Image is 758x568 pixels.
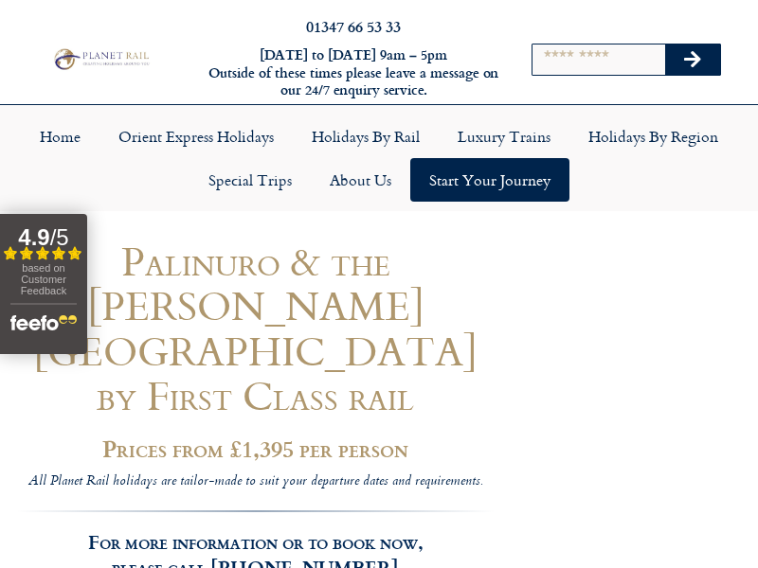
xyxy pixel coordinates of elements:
a: Orient Express Holidays [99,115,293,158]
img: Planet Rail Train Holidays Logo [50,46,152,71]
h1: Palinuro & the [PERSON_NAME][GEOGRAPHIC_DATA] by First Class rail [17,239,495,417]
a: Start your Journey [410,158,569,202]
h6: [DATE] to [DATE] 9am – 5pm Outside of these times please leave a message on our 24/7 enquiry serv... [207,46,500,99]
a: Home [21,115,99,158]
a: 01347 66 53 33 [306,15,401,37]
a: Holidays by Region [569,115,737,158]
h2: Prices from £1,395 per person [17,435,495,461]
button: Search [665,44,720,75]
nav: Menu [9,115,749,202]
a: Special Trips [189,158,311,202]
i: All Planet Rail holidays are tailor-made to suit your departure dates and requirements. [28,470,482,493]
a: Luxury Trains [439,115,569,158]
a: Holidays by Rail [293,115,439,158]
a: About Us [311,158,410,202]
